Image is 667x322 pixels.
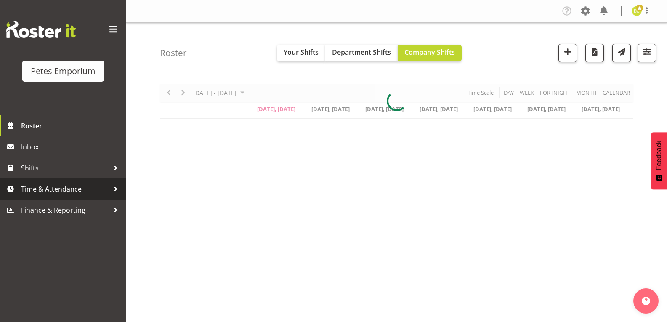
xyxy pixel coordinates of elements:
[6,21,76,38] img: Rosterit website logo
[398,45,462,61] button: Company Shifts
[612,44,631,62] button: Send a list of all shifts for the selected filtered period to all rostered employees.
[31,65,96,77] div: Petes Emporium
[651,132,667,189] button: Feedback - Show survey
[21,162,109,174] span: Shifts
[325,45,398,61] button: Department Shifts
[332,48,391,57] span: Department Shifts
[585,44,604,62] button: Download a PDF of the roster according to the set date range.
[655,141,663,170] span: Feedback
[160,48,187,58] h4: Roster
[284,48,319,57] span: Your Shifts
[642,297,650,305] img: help-xxl-2.png
[21,120,122,132] span: Roster
[21,204,109,216] span: Finance & Reporting
[404,48,455,57] span: Company Shifts
[277,45,325,61] button: Your Shifts
[21,183,109,195] span: Time & Attendance
[558,44,577,62] button: Add a new shift
[21,141,122,153] span: Inbox
[632,6,642,16] img: emma-croft7499.jpg
[638,44,656,62] button: Filter Shifts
